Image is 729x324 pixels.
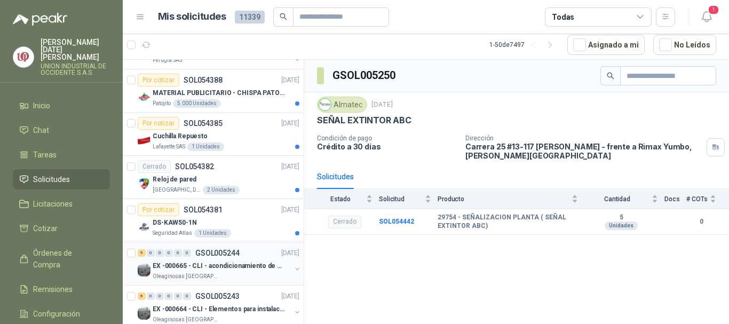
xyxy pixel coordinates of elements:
p: GSOL005243 [195,293,240,300]
span: 11339 [235,11,265,23]
p: Condición de pago [317,135,457,142]
th: Cantidad [584,189,664,209]
a: Cotizar [13,218,110,239]
div: Almatec [317,97,367,113]
span: Licitaciones [33,198,73,210]
p: [DATE] [281,75,299,85]
span: Solicitud [379,195,423,203]
p: MATERIAL PUBLICITARIO - CHISPA PATOJITO VER ADJUNTO [153,88,286,98]
div: 1 - 50 de 7497 [489,36,559,53]
a: Por cotizarSOL054388[DATE] Company LogoMATERIAL PUBLICITARIO - CHISPA PATOJITO VER ADJUNTOPatojit... [123,69,304,113]
div: 1 Unidades [194,229,231,238]
p: SOL054382 [175,163,214,170]
p: Oleaginosas [GEOGRAPHIC_DATA][PERSON_NAME] [153,315,220,324]
span: Órdenes de Compra [33,247,100,271]
span: 1 [708,5,719,15]
p: [DATE] [281,162,299,172]
p: [GEOGRAPHIC_DATA][PERSON_NAME] [153,186,201,194]
div: Cerrado [328,216,361,228]
div: 0 [174,293,182,300]
div: 0 [156,249,164,257]
p: SOL054388 [184,76,223,84]
h3: GSOL005250 [332,67,397,84]
a: Por cotizarSOL054385[DATE] Company LogoCuchilla RepuestoLafayette SAS1 Unidades [123,113,304,156]
button: Asignado a mi [567,35,645,55]
div: Cerrado [138,160,171,173]
b: 0 [686,217,716,227]
img: Company Logo [138,220,150,233]
a: 9 0 0 0 0 0 GSOL005244[DATE] Company LogoEX -000665 - CLI - acondicionamiento de caja paraOleagin... [138,247,302,281]
th: Solicitud [379,189,438,209]
p: SOL054385 [184,120,223,127]
button: No Leídos [653,35,716,55]
th: Docs [664,189,686,209]
p: EX -000664 - CLI - Elementos para instalacion de c [153,304,286,314]
p: Lafayette SAS [153,143,185,151]
a: Órdenes de Compra [13,243,110,275]
p: Dirección [465,135,702,142]
img: Company Logo [138,177,150,190]
span: Configuración [33,308,80,320]
div: 9 [138,249,146,257]
span: Inicio [33,100,50,112]
p: DS-KAW50-1N [153,218,197,228]
h1: Mis solicitudes [158,9,226,25]
a: Chat [13,120,110,140]
b: 5 [584,214,658,222]
div: Por cotizar [138,117,179,130]
p: Cuchilla Repuesto [153,131,208,141]
p: UNION INDUSTRIAL DE OCCIDENTE S.A.S. [41,63,110,76]
div: 6 [138,293,146,300]
p: [DATE] [281,118,299,129]
img: Company Logo [138,307,150,320]
div: 1 Unidades [187,143,224,151]
div: 2 Unidades [203,186,240,194]
p: [PERSON_NAME][DATE] [PERSON_NAME] [41,38,110,61]
th: Estado [304,189,379,209]
p: Oleaginosas [GEOGRAPHIC_DATA][PERSON_NAME] [153,272,220,281]
a: Inicio [13,96,110,116]
a: CerradoSOL054382[DATE] Company LogoReloj de pared[GEOGRAPHIC_DATA][PERSON_NAME]2 Unidades [123,156,304,199]
span: # COTs [686,195,708,203]
div: 0 [165,293,173,300]
img: Company Logo [138,264,150,276]
th: # COTs [686,189,729,209]
div: Solicitudes [317,171,354,183]
p: Reloj de pared [153,175,196,185]
div: Todas [552,11,574,23]
div: Por cotizar [138,203,179,216]
a: Solicitudes [13,169,110,189]
img: Company Logo [138,134,150,147]
img: Company Logo [138,91,150,104]
span: Estado [317,195,364,203]
a: SOL054442 [379,218,414,225]
span: search [607,72,614,80]
div: 0 [147,293,155,300]
p: Patojito [153,99,171,108]
p: [DATE] [281,248,299,258]
div: 5.000 Unidades [173,99,221,108]
p: Carrera 25 #13-117 [PERSON_NAME] - frente a Rimax Yumbo , [PERSON_NAME][GEOGRAPHIC_DATA] [465,142,702,160]
a: Tareas [13,145,110,165]
img: Logo peakr [13,13,67,26]
th: Producto [438,189,584,209]
p: [DATE] [281,205,299,215]
p: Seguridad Atlas [153,229,192,238]
a: Licitaciones [13,194,110,214]
a: Remisiones [13,279,110,299]
div: 0 [183,249,191,257]
span: Solicitudes [33,173,70,185]
div: Por cotizar [138,74,179,86]
p: SEÑAL EXTINTOR ABC [317,115,411,126]
span: search [280,13,287,20]
div: 0 [156,293,164,300]
span: Chat [33,124,49,136]
p: [DATE] [371,100,393,110]
img: Company Logo [319,99,331,110]
p: EX -000665 - CLI - acondicionamiento de caja para [153,261,286,271]
p: SOL054381 [184,206,223,214]
span: Producto [438,195,569,203]
p: Perugia SAS [153,56,182,65]
a: Configuración [13,304,110,324]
